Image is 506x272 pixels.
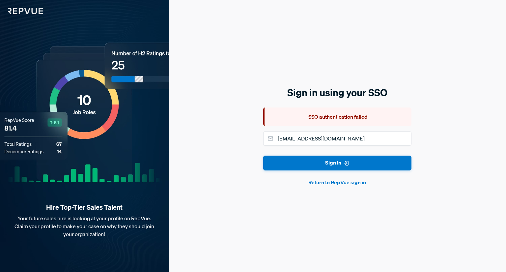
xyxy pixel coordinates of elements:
strong: Hire Top-Tier Sales Talent [11,203,158,212]
h5: Sign in using your SSO [263,86,411,100]
input: Email address [263,131,411,146]
p: Your future sales hire is looking at your profile on RepVue. Claim your profile to make your case... [11,214,158,238]
button: Sign In [263,156,411,170]
div: SSO authentication failed [263,107,411,126]
button: Return to RepVue sign in [263,178,411,186]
